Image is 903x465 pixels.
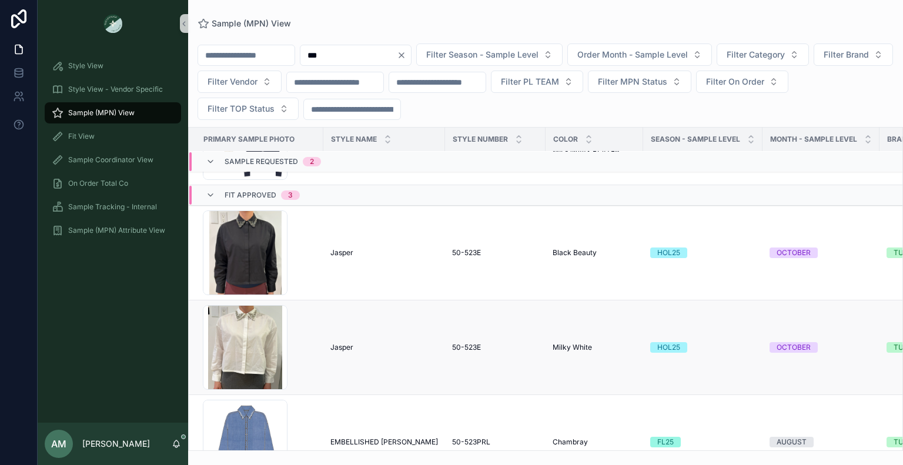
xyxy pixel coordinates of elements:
span: Style Name [331,135,377,144]
a: Black Beauty [553,248,636,257]
button: Select Button [491,71,583,93]
span: Filter Category [727,49,785,61]
span: Filter PL TEAM [501,76,559,88]
a: OCTOBER [770,342,872,353]
a: Milky White [553,343,636,352]
div: HOL25 [657,342,680,353]
div: OCTOBER [777,247,811,258]
a: 50-523E [452,248,539,257]
a: HOL25 [650,247,755,258]
span: Filter Season - Sample Level [426,49,539,61]
a: EMBELLISHED [PERSON_NAME] [330,437,438,447]
button: Select Button [416,44,563,66]
span: Jasper [330,343,353,352]
span: Black Beauty [553,248,597,257]
p: [PERSON_NAME] [82,438,150,450]
span: Milky White [553,343,592,352]
div: scrollable content [38,47,188,256]
button: Clear [397,51,411,60]
a: AUGUST [770,437,872,447]
a: Sample (MPN) Attribute View [45,220,181,241]
span: On Order Total Co [68,179,128,188]
div: AUGUST [777,437,807,447]
a: Sample Coordinator View [45,149,181,170]
button: Select Button [588,71,691,93]
span: Sample (MPN) View [68,108,135,118]
span: Sample (MPN) Attribute View [68,226,165,235]
span: MONTH - SAMPLE LEVEL [770,135,857,144]
span: Style View [68,61,103,71]
button: Select Button [814,44,893,66]
a: Sample (MPN) View [45,102,181,123]
img: App logo [103,14,122,33]
span: PRIMARY SAMPLE PHOTO [203,135,295,144]
button: Select Button [198,71,282,93]
span: Jasper [330,248,353,257]
span: 50-523E [452,343,481,352]
div: FL25 [657,437,674,447]
div: 3 [288,190,293,200]
a: Sample (MPN) View [198,18,291,29]
span: Order Month - Sample Level [577,49,688,61]
a: Sample Tracking - Internal [45,196,181,218]
span: Sample (MPN) View [212,18,291,29]
a: HOL25 [650,342,755,353]
a: Chambray [553,437,636,447]
a: On Order Total Co [45,173,181,194]
a: OCTOBER [770,247,872,258]
div: OCTOBER [777,342,811,353]
a: Style View - Vendor Specific [45,79,181,100]
span: Season - Sample Level [651,135,740,144]
span: Style View - Vendor Specific [68,85,163,94]
span: Filter TOP Status [208,103,275,115]
div: HOL25 [657,247,680,258]
div: 2 [310,157,314,166]
a: Fit View [45,126,181,147]
span: AM [51,437,66,451]
span: Fit View [68,132,95,141]
a: FL25 [650,437,755,447]
button: Select Button [198,98,299,120]
span: Sample Requested [225,157,298,166]
span: Filter Vendor [208,76,257,88]
a: 50-523E [452,343,539,352]
span: Style Number [453,135,508,144]
button: Select Button [717,44,809,66]
span: Fit Approved [225,190,276,200]
a: Jasper [330,343,438,352]
span: Filter On Order [706,76,764,88]
span: Filter MPN Status [598,76,667,88]
button: Select Button [567,44,712,66]
span: Chambray [553,437,588,447]
span: Color [553,135,578,144]
button: Select Button [696,71,788,93]
a: Style View [45,55,181,76]
span: Sample Coordinator View [68,155,153,165]
span: Sample Tracking - Internal [68,202,157,212]
span: 50-523E [452,248,481,257]
a: Jasper [330,248,438,257]
span: Filter Brand [824,49,869,61]
span: 50-523PRL [452,437,490,447]
a: 50-523PRL [452,437,539,447]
